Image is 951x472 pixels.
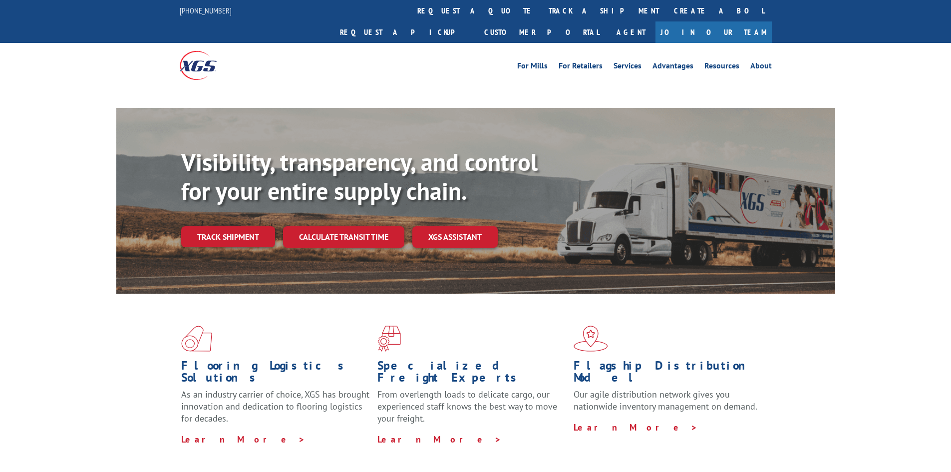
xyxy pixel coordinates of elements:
a: About [750,62,772,73]
a: Learn More > [574,422,698,433]
a: Request a pickup [332,21,477,43]
img: xgs-icon-focused-on-flooring-red [377,326,401,352]
a: Track shipment [181,226,275,247]
a: Agent [607,21,655,43]
img: xgs-icon-flagship-distribution-model-red [574,326,608,352]
a: Customer Portal [477,21,607,43]
h1: Flooring Logistics Solutions [181,360,370,389]
a: Advantages [652,62,693,73]
a: For Retailers [559,62,603,73]
h1: Flagship Distribution Model [574,360,762,389]
p: From overlength loads to delicate cargo, our experienced staff knows the best way to move your fr... [377,389,566,433]
b: Visibility, transparency, and control for your entire supply chain. [181,146,538,206]
span: Our agile distribution network gives you nationwide inventory management on demand. [574,389,757,412]
a: XGS ASSISTANT [412,226,498,248]
span: As an industry carrier of choice, XGS has brought innovation and dedication to flooring logistics... [181,389,369,424]
a: Services [614,62,641,73]
a: Learn More > [377,434,502,445]
a: Calculate transit time [283,226,404,248]
img: xgs-icon-total-supply-chain-intelligence-red [181,326,212,352]
a: Learn More > [181,434,306,445]
a: [PHONE_NUMBER] [180,5,232,15]
a: Resources [704,62,739,73]
a: Join Our Team [655,21,772,43]
a: For Mills [517,62,548,73]
h1: Specialized Freight Experts [377,360,566,389]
